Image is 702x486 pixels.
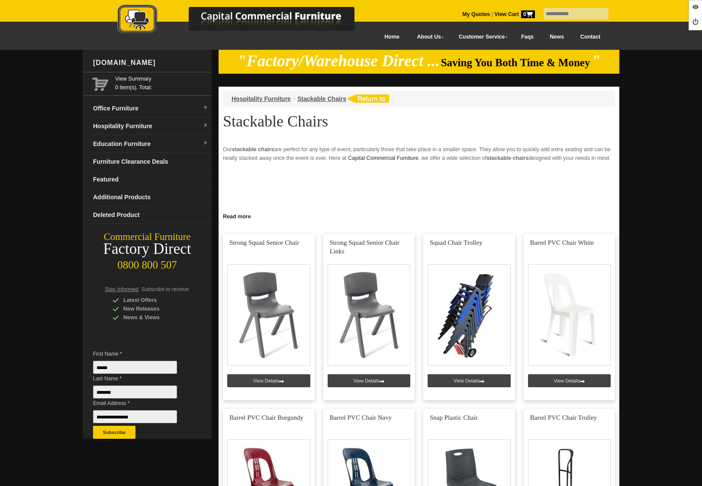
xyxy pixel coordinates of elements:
div: Latest Offers [113,296,195,305]
span: Subscribe to receive: [142,286,190,292]
p: Our are perfect for any type of event, particularly those that take place in a smaller space. The... [223,145,615,162]
h1: Stackable Chairs [223,113,615,130]
div: 0800 800 507 [83,255,212,271]
em: " [592,52,601,70]
img: Capital Commercial Furniture Logo [93,4,396,36]
a: Deleted Product [90,206,212,224]
img: dropdown [203,141,208,146]
button: Subscribe [93,426,135,439]
input: Email Address * [93,410,177,423]
img: dropdown [203,105,208,110]
strong: stackable chairs [232,146,274,152]
input: Last Name * [93,386,177,399]
span: Last Name * [93,374,190,383]
a: Hospitality Furnituredropdown [90,117,212,135]
a: Capital Commercial Furniture [348,155,419,161]
a: Education Furnituredropdown [90,135,212,153]
a: Featured [90,171,212,188]
a: About Us [408,27,449,47]
span: Stay Informed [105,286,138,292]
a: Capital Commercial Furniture Logo [93,4,396,39]
li: › [293,94,295,103]
a: View Cart0 [493,11,535,17]
em: "Factory/Warehouse Direct ... [238,52,440,70]
a: Office Furnituredropdown [90,100,212,117]
a: Customer Service [449,27,513,47]
input: First Name * [93,361,177,374]
span: Email Address * [93,399,190,408]
a: Additional Products [90,188,212,206]
strong: stackable chairs [486,155,528,161]
a: My Quotes [462,11,490,17]
div: News & Views [113,313,195,322]
a: Stackable Chairs [297,95,346,102]
strong: View Cart [494,11,535,17]
a: Click to read more [219,210,619,221]
a: Hospitality Furniture [232,95,291,102]
div: Factory Direct [83,243,212,255]
a: Contact [572,27,609,47]
span: 0 [521,10,535,18]
span: 0 item(s), Total: [115,75,208,91]
a: News [542,27,572,47]
img: dropdown [203,123,208,128]
a: Furniture Clearance Deals [90,153,212,171]
a: Faqs [513,27,542,47]
span: First Name * [93,350,190,358]
div: Commercial Furniture [83,231,212,243]
div: New Releases [113,305,195,313]
a: View Summary [115,75,208,83]
img: return to [346,94,389,103]
div: [DOMAIN_NAME] [90,50,212,76]
span: Saving You Both Time & Money [441,57,590,68]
